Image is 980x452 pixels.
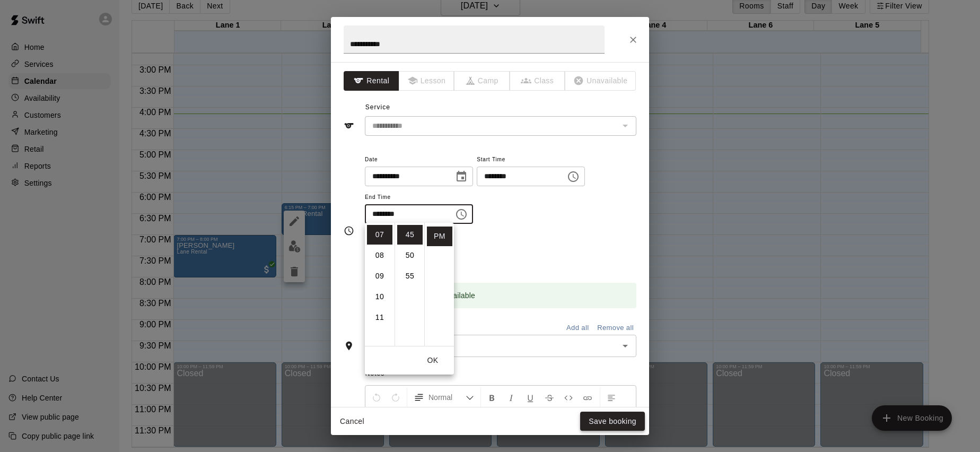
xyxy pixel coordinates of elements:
[565,71,636,91] span: The type of an existing booking cannot be changed
[365,190,473,205] span: End Time
[367,388,386,407] button: Undo
[365,366,636,383] span: Notes
[563,166,584,187] button: Choose time, selected time is 6:15 PM
[428,392,466,403] span: Normal
[618,338,633,353] button: Open
[561,320,594,336] button: Add all
[335,412,369,431] button: Cancel
[579,388,597,407] button: Insert Link
[387,388,405,407] button: Redo
[602,388,620,407] button: Left Align
[367,287,392,307] li: 10 hours
[365,116,636,136] div: The service of an existing booking cannot be changed
[397,246,423,265] li: 50 minutes
[416,351,450,370] button: OK
[502,388,520,407] button: Format Italics
[454,71,510,91] span: The type of an existing booking cannot be changed
[399,71,455,91] span: The type of an existing booking cannot be changed
[344,120,354,131] svg: Service
[409,388,478,407] button: Formatting Options
[365,153,473,167] span: Date
[365,223,395,346] ul: Select hours
[540,388,558,407] button: Format Strikethrough
[344,341,354,351] svg: Rooms
[367,266,392,286] li: 9 hours
[367,225,392,245] li: 7 hours
[344,225,354,236] svg: Timing
[594,320,636,336] button: Remove all
[367,308,392,327] li: 11 hours
[367,246,392,265] li: 8 hours
[397,225,423,245] li: 45 minutes
[344,71,399,91] button: Rental
[424,223,454,346] ul: Select meridiem
[451,166,472,187] button: Choose date, selected date is Sep 12, 2025
[451,204,472,225] button: Choose time, selected time is 7:45 PM
[477,153,585,167] span: Start Time
[559,388,577,407] button: Insert Code
[580,412,645,431] button: Save booking
[395,223,424,346] ul: Select minutes
[510,71,566,91] span: The type of an existing booking cannot be changed
[365,103,390,111] span: Service
[397,266,423,286] li: 55 minutes
[427,227,452,246] li: PM
[521,388,539,407] button: Format Underline
[483,388,501,407] button: Format Bold
[624,30,643,49] button: Close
